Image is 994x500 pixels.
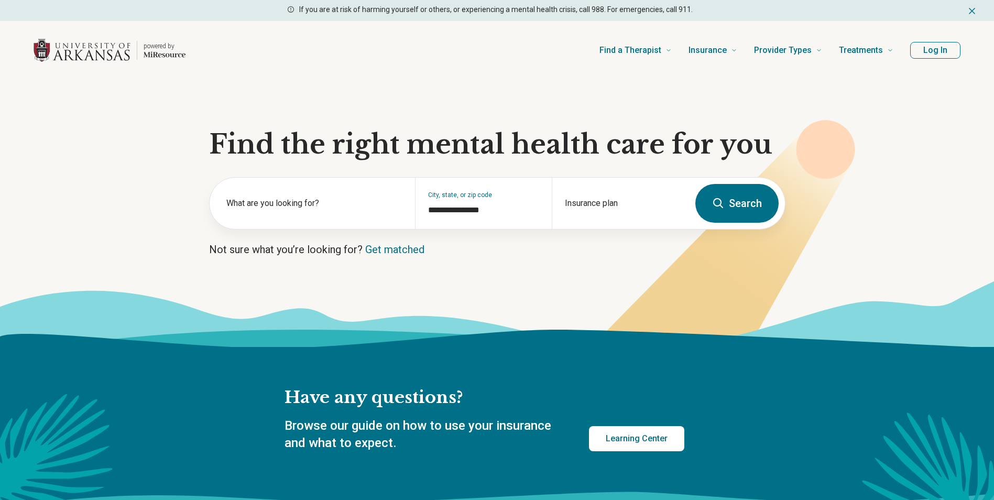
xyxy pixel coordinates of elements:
[144,42,185,50] p: powered by
[209,242,785,257] p: Not sure what you’re looking for?
[599,43,661,58] span: Find a Therapist
[34,34,185,67] a: Home page
[839,43,883,58] span: Treatments
[599,29,672,71] a: Find a Therapist
[285,387,684,409] h2: Have any questions?
[589,426,684,451] a: Learning Center
[754,43,812,58] span: Provider Types
[209,129,785,160] h1: Find the right mental health care for you
[754,29,822,71] a: Provider Types
[967,4,977,17] button: Dismiss
[839,29,893,71] a: Treatments
[365,243,424,256] a: Get matched
[299,4,693,15] p: If you are at risk of harming yourself or others, or experiencing a mental health crisis, call 98...
[285,417,564,452] p: Browse our guide on how to use your insurance and what to expect.
[226,197,402,210] label: What are you looking for?
[689,29,737,71] a: Insurance
[910,42,960,59] button: Log In
[695,184,779,223] button: Search
[689,43,727,58] span: Insurance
